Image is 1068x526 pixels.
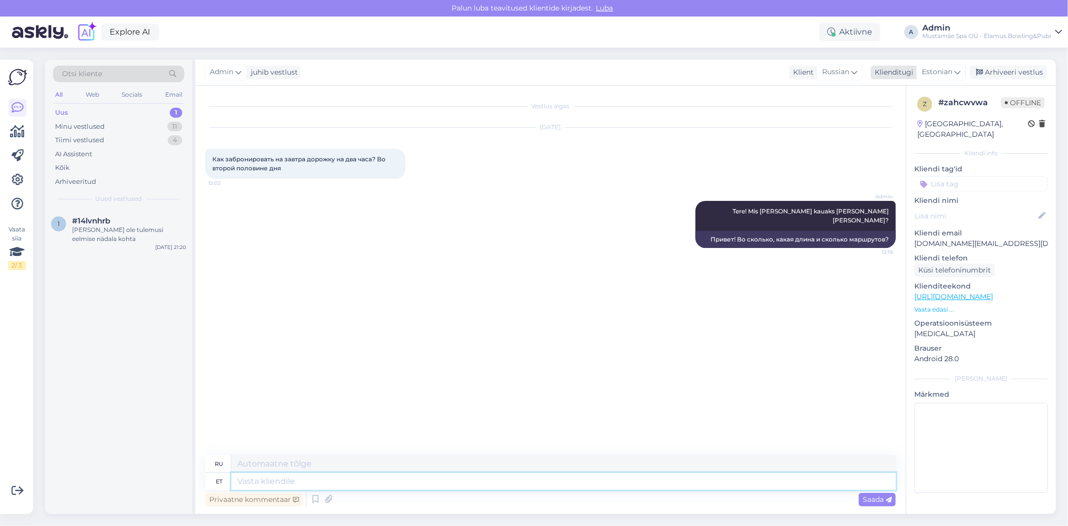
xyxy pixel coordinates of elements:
[247,67,298,78] div: juhib vestlust
[922,32,1051,40] div: Mustamäe Spa OÜ - Elamus Bowling&Pubi
[215,455,223,472] div: ru
[58,220,60,227] span: 1
[8,68,27,87] img: Askly Logo
[55,163,70,173] div: Kõik
[84,88,101,101] div: Web
[863,495,892,504] span: Saada
[917,119,1028,140] div: [GEOGRAPHIC_DATA], [GEOGRAPHIC_DATA]
[922,24,1062,40] a: AdminMustamäe Spa OÜ - Elamus Bowling&Pubi
[96,194,142,203] span: Uued vestlused
[819,23,880,41] div: Aktiivne
[914,292,993,301] a: [URL][DOMAIN_NAME]
[855,248,893,256] span: 12:19
[914,389,1048,400] p: Märkmed
[101,24,159,41] a: Explore AI
[55,108,68,118] div: Uus
[216,473,222,490] div: et
[914,329,1048,339] p: [MEDICAL_DATA]
[55,177,96,187] div: Arhiveeritud
[72,216,110,225] span: #14lvnhrb
[822,67,849,78] span: Russian
[167,122,182,132] div: 11
[163,88,184,101] div: Email
[914,305,1048,314] p: Vaata edasi ...
[914,354,1048,364] p: Android 28.0
[205,123,896,132] div: [DATE]
[923,100,927,108] span: z
[914,195,1048,206] p: Kliendi nimi
[789,67,814,78] div: Klient
[904,25,918,39] div: A
[205,493,303,506] div: Privaatne kommentaar
[938,97,1001,109] div: # zahcwvwa
[914,164,1048,174] p: Kliendi tag'id
[170,108,182,118] div: 1
[733,207,890,224] span: Tere! Mis [PERSON_NAME] kauaks [PERSON_NAME] [PERSON_NAME]?
[914,253,1048,264] p: Kliendi telefon
[871,67,913,78] div: Klienditugi
[55,135,104,145] div: Tiimi vestlused
[210,67,233,78] span: Admin
[1001,97,1045,108] span: Offline
[155,243,186,251] div: [DATE] 21:20
[8,261,26,270] div: 2 / 3
[970,66,1047,79] div: Arhiveeri vestlus
[593,4,616,13] span: Luba
[855,193,893,200] span: Admin
[8,225,26,270] div: Vaata siia
[208,179,246,187] span: 12:02
[55,122,105,132] div: Minu vestlused
[62,69,102,79] span: Otsi kliente
[120,88,144,101] div: Socials
[914,318,1048,329] p: Operatsioonisüsteem
[914,281,1048,292] p: Klienditeekond
[212,155,387,172] span: Как забронировать на завтра дорожку на два часа? Во второй половине дня
[922,67,952,78] span: Estonian
[76,22,97,43] img: explore-ai
[922,24,1051,32] div: Admin
[914,343,1048,354] p: Brauser
[53,88,65,101] div: All
[914,149,1048,158] div: Kliendi info
[55,149,92,159] div: AI Assistent
[205,102,896,111] div: Vestlus algas
[695,231,896,248] div: Привет! Во сколько, какая длина и сколько маршрутов?
[72,225,186,243] div: [PERSON_NAME] ole tulemusi eelmise nädala kohta
[914,228,1048,238] p: Kliendi email
[914,264,995,277] div: Küsi telefoninumbrit
[914,238,1048,249] p: [DOMAIN_NAME][EMAIL_ADDRESS][DOMAIN_NAME]
[914,176,1048,191] input: Lisa tag
[915,210,1036,221] input: Lisa nimi
[168,135,182,145] div: 4
[914,374,1048,383] div: [PERSON_NAME]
